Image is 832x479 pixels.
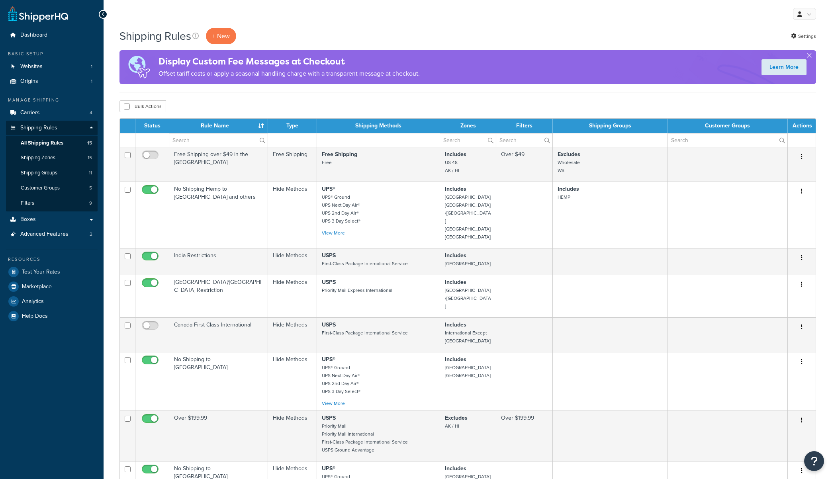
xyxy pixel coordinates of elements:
strong: Includes [445,185,466,193]
td: [GEOGRAPHIC_DATA]/[GEOGRAPHIC_DATA] Restriction [169,275,268,317]
strong: UPS® [322,355,335,364]
small: [GEOGRAPHIC_DATA] [445,260,491,267]
small: [GEOGRAPHIC_DATA] [GEOGRAPHIC_DATA]/[GEOGRAPHIC_DATA] [GEOGRAPHIC_DATA] [GEOGRAPHIC_DATA] [445,194,491,240]
th: Actions [788,119,816,133]
a: View More [322,229,345,237]
a: Origins 1 [6,74,98,89]
th: Type [268,119,317,133]
strong: Includes [445,251,466,260]
td: Hide Methods [268,275,317,317]
small: UPS® Ground UPS Next Day Air® UPS 2nd Day Air® UPS 3 Day Select® [322,194,360,225]
th: Shipping Groups [553,119,668,133]
strong: Includes [445,321,466,329]
li: Boxes [6,212,98,227]
span: 11 [89,170,92,176]
li: Advanced Features [6,227,98,242]
strong: Includes [445,355,466,364]
span: 15 [87,140,92,147]
a: Help Docs [6,309,98,323]
strong: USPS [322,251,336,260]
small: US 48 AK / HI [445,159,459,174]
strong: Free Shipping [322,150,357,158]
span: Origins [20,78,38,85]
span: Advanced Features [20,231,69,238]
strong: USPS [322,414,336,422]
a: Dashboard [6,28,98,43]
a: Shipping Rules [6,121,98,135]
small: [GEOGRAPHIC_DATA] [GEOGRAPHIC_DATA] [445,364,491,379]
a: View More [322,400,345,407]
td: No Shipping to [GEOGRAPHIC_DATA] [169,352,268,411]
a: Settings [791,31,816,42]
a: Customer Groups 5 [6,181,98,196]
input: Search [496,133,552,147]
span: Shipping Zones [21,154,55,161]
p: Offset tariff costs or apply a seasonal handling charge with a transparent message at checkout. [159,68,420,79]
li: All Shipping Rules [6,136,98,151]
li: Shipping Zones [6,151,98,165]
a: Filters 9 [6,196,98,211]
strong: Includes [445,150,466,158]
span: Boxes [20,216,36,223]
strong: Excludes [558,150,580,158]
li: Shipping Groups [6,166,98,180]
small: AK / HI [445,422,459,430]
span: 9 [89,200,92,207]
span: Filters [21,200,34,207]
span: Carriers [20,109,40,116]
div: Basic Setup [6,51,98,57]
strong: UPS® [322,185,335,193]
td: Hide Methods [268,182,317,248]
a: Websites 1 [6,59,98,74]
td: India Restrictions [169,248,268,275]
span: 1 [91,78,92,85]
td: Hide Methods [268,248,317,275]
a: Test Your Rates [6,265,98,279]
a: Advanced Features 2 [6,227,98,242]
td: Over $199.99 [496,411,553,461]
li: Carriers [6,106,98,120]
span: Shipping Rules [20,125,57,131]
small: HEMP [558,194,570,201]
td: Hide Methods [268,352,317,411]
strong: USPS [322,321,336,329]
h1: Shipping Rules [119,28,191,44]
a: Marketplace [6,280,98,294]
span: Test Your Rates [22,269,60,276]
li: Origins [6,74,98,89]
span: Websites [20,63,43,70]
img: duties-banner-06bc72dcb5fe05cb3f9472aba00be2ae8eb53ab6f0d8bb03d382ba314ac3c341.png [119,50,159,84]
span: Dashboard [20,32,47,39]
span: Analytics [22,298,44,305]
strong: Includes [445,278,466,286]
input: Search [440,133,496,147]
a: Shipping Groups 11 [6,166,98,180]
span: 1 [91,63,92,70]
button: Bulk Actions [119,100,166,112]
span: Customer Groups [21,185,60,192]
a: Analytics [6,294,98,309]
span: Shipping Groups [21,170,57,176]
th: Zones [440,119,496,133]
div: Resources [6,256,98,263]
small: First-Class Package International Service [322,260,408,267]
a: Shipping Zones 15 [6,151,98,165]
th: Filters [496,119,553,133]
th: Status [135,119,169,133]
li: Websites [6,59,98,74]
h4: Display Custom Fee Messages at Checkout [159,55,420,68]
span: 4 [90,109,92,116]
a: Learn More [762,59,807,75]
small: UPS® Ground UPS Next Day Air® UPS 2nd Day Air® UPS 3 Day Select® [322,364,360,395]
td: Hide Methods [268,411,317,461]
td: Free Shipping [268,147,317,182]
small: Free [322,159,332,166]
td: Free Shipping over $49 in the [GEOGRAPHIC_DATA] [169,147,268,182]
small: Wholesale WS [558,159,580,174]
strong: UPS® [322,464,335,473]
td: No Shipping Hemp to [GEOGRAPHIC_DATA] and others [169,182,268,248]
td: Hide Methods [268,317,317,352]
